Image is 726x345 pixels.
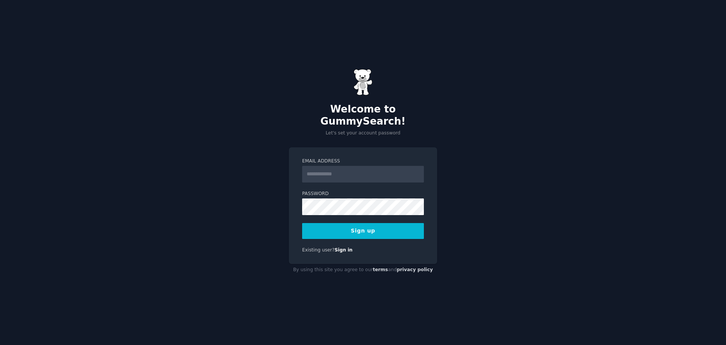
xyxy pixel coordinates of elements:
[302,223,424,239] button: Sign up
[289,130,437,137] p: Let's set your account password
[302,158,424,165] label: Email Address
[335,247,353,253] a: Sign in
[289,103,437,127] h2: Welcome to GummySearch!
[302,190,424,197] label: Password
[289,264,437,276] div: By using this site you agree to our and
[373,267,388,272] a: terms
[397,267,433,272] a: privacy policy
[302,247,335,253] span: Existing user?
[354,69,372,95] img: Gummy Bear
